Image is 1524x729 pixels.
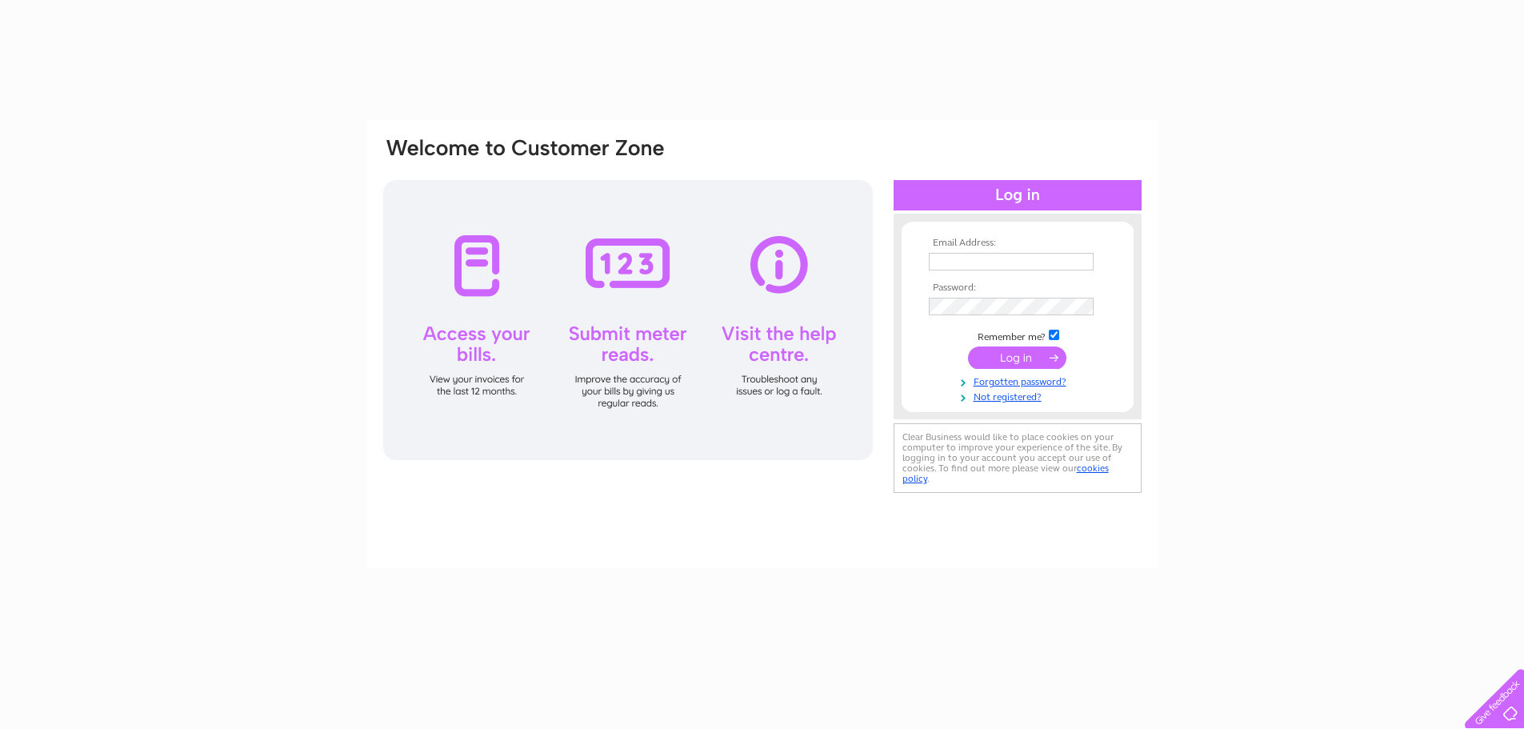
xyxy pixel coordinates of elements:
a: Not registered? [929,388,1110,403]
input: Submit [968,346,1066,369]
td: Remember me? [925,327,1110,343]
a: Forgotten password? [929,373,1110,388]
div: Clear Business would like to place cookies on your computer to improve your experience of the sit... [894,423,1142,493]
th: Email Address: [925,238,1110,249]
th: Password: [925,282,1110,294]
a: cookies policy [902,463,1109,484]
